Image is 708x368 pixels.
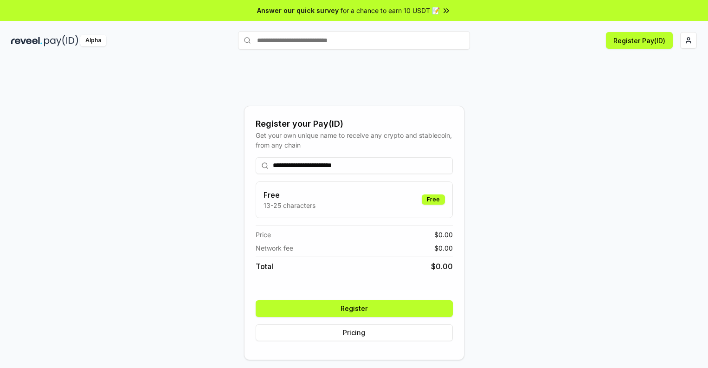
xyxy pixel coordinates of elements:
[264,200,315,210] p: 13-25 characters
[256,230,271,239] span: Price
[11,35,42,46] img: reveel_dark
[434,243,453,253] span: $ 0.00
[422,194,445,205] div: Free
[256,130,453,150] div: Get your own unique name to receive any crypto and stablecoin, from any chain
[256,324,453,341] button: Pricing
[256,243,293,253] span: Network fee
[434,230,453,239] span: $ 0.00
[80,35,106,46] div: Alpha
[44,35,78,46] img: pay_id
[341,6,440,15] span: for a chance to earn 10 USDT 📝
[431,261,453,272] span: $ 0.00
[257,6,339,15] span: Answer our quick survey
[256,300,453,317] button: Register
[256,117,453,130] div: Register your Pay(ID)
[606,32,673,49] button: Register Pay(ID)
[256,261,273,272] span: Total
[264,189,315,200] h3: Free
